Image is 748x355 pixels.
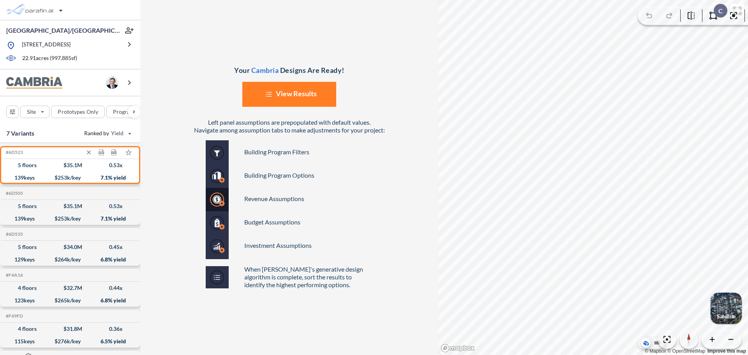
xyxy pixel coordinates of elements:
button: Switcher ImageSatellite [711,293,742,324]
button: Prototypes Only [51,106,105,118]
img: Switcher Image [711,293,742,324]
h5: #6D523 [4,150,23,155]
button: Aerial View [641,338,651,348]
button: Program [106,106,148,118]
li: Investment Assumptions [244,234,373,257]
a: Mapbox [645,348,666,354]
h5: #6D535 [4,231,23,237]
li: Building Program Filters [244,140,373,164]
img: button for Help [206,266,229,288]
span: Yield [111,129,124,137]
button: Ranked by Yield [78,127,136,140]
p: Left panel assumptions are prepopulated with default values. Navigate among assumption tabs to ma... [192,118,387,134]
button: View Results [242,82,336,107]
button: Site Plan [652,338,662,348]
h5: #F49FD [4,313,23,319]
p: 7 Variants [6,129,35,138]
li: Budget Assumptions [244,210,373,234]
img: BrandImage [6,77,62,89]
p: 22.91 acres ( 997,885 sf) [22,54,77,63]
h5: #6D505 [4,191,23,196]
span: Cambria [251,66,279,74]
a: OpenStreetMap [667,348,705,354]
img: user logo [106,76,118,89]
img: button Panel for Help [206,140,229,259]
button: Site [20,106,49,118]
h5: #F4A16 [4,272,23,278]
li: Revenue Assumptions [244,187,373,210]
li: Building Program Options [244,164,373,187]
p: Site [27,108,36,116]
p: Program [113,108,135,116]
p: Prototypes Only [58,108,98,116]
a: Improve this map [707,348,746,354]
p: Satellite [717,313,736,320]
p: Your Designs Are Ready! [140,66,438,74]
p: [GEOGRAPHIC_DATA]/[GEOGRAPHIC_DATA] [6,26,120,35]
p: C [718,7,723,14]
a: Mapbox homepage [441,344,475,353]
p: When [PERSON_NAME]'s generative design algorithm is complete, sort the results to identify the hi... [229,265,373,289]
p: [STREET_ADDRESS] [22,41,71,50]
